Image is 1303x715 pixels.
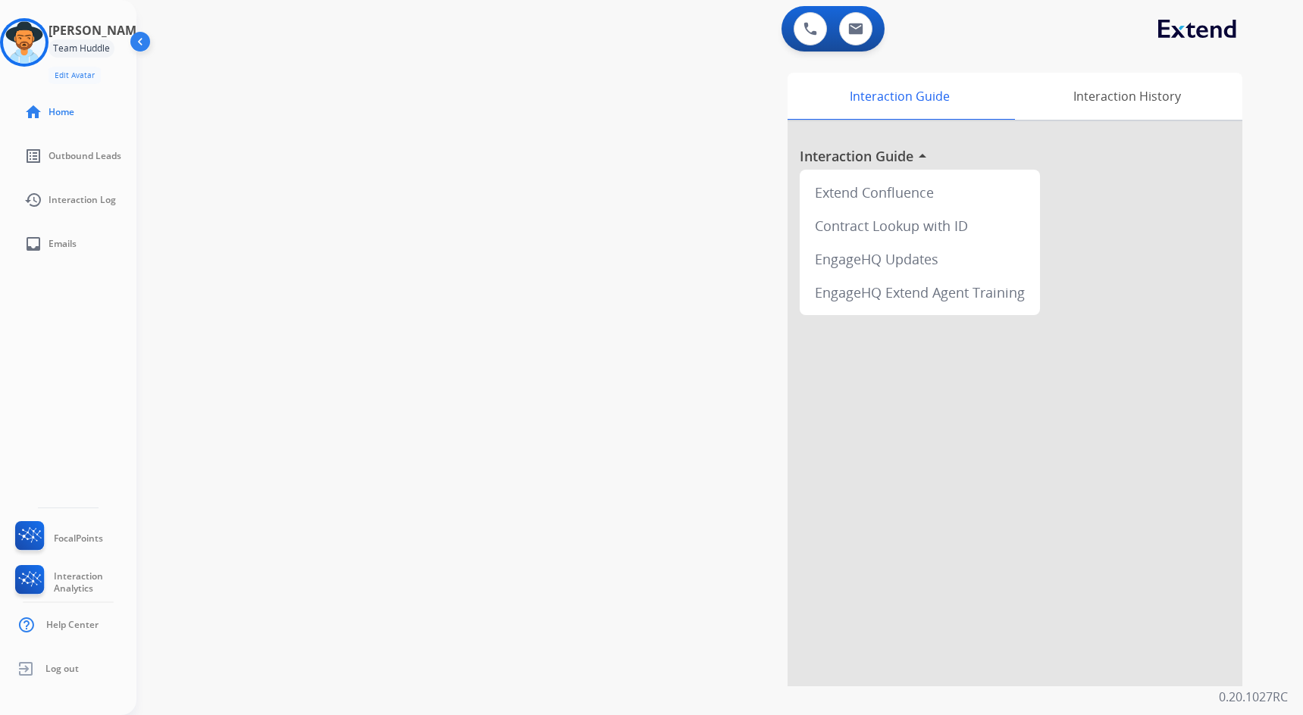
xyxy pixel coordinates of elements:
[1011,73,1242,120] div: Interaction History
[24,103,42,121] mat-icon: home
[12,521,103,556] a: FocalPoints
[24,235,42,253] mat-icon: inbox
[49,150,121,162] span: Outbound Leads
[1219,688,1288,706] p: 0.20.1027RC
[46,619,99,631] span: Help Center
[806,242,1034,276] div: EngageHQ Updates
[24,191,42,209] mat-icon: history
[49,39,114,58] div: Team Huddle
[49,194,116,206] span: Interaction Log
[49,106,74,118] span: Home
[45,663,79,675] span: Log out
[54,570,136,595] span: Interaction Analytics
[806,276,1034,309] div: EngageHQ Extend Agent Training
[49,21,147,39] h3: [PERSON_NAME]
[24,147,42,165] mat-icon: list_alt
[3,21,45,64] img: avatar
[12,565,136,600] a: Interaction Analytics
[54,532,103,545] span: FocalPoints
[49,238,77,250] span: Emails
[49,67,101,84] button: Edit Avatar
[788,73,1011,120] div: Interaction Guide
[806,176,1034,209] div: Extend Confluence
[806,209,1034,242] div: Contract Lookup with ID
